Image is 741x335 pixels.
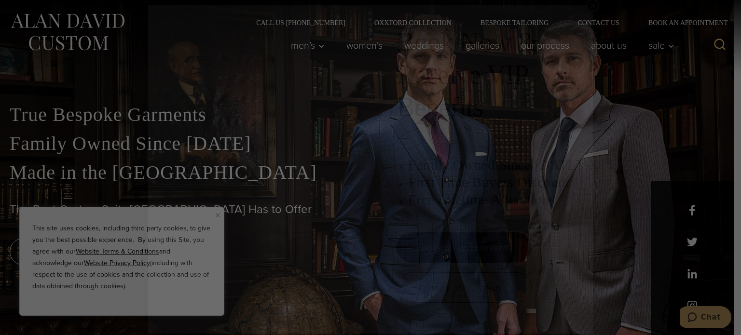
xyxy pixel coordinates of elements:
[408,174,583,191] h3: First Time Buyers Discount
[397,232,532,263] a: book an appointment
[397,26,583,123] h2: Book Now & Receive VIP Benefits
[408,156,583,174] h3: Family Owned Since [DATE]
[397,272,532,303] a: visual consultation
[408,191,583,208] h3: Free Lifetime Alterations
[21,7,41,15] span: Chat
